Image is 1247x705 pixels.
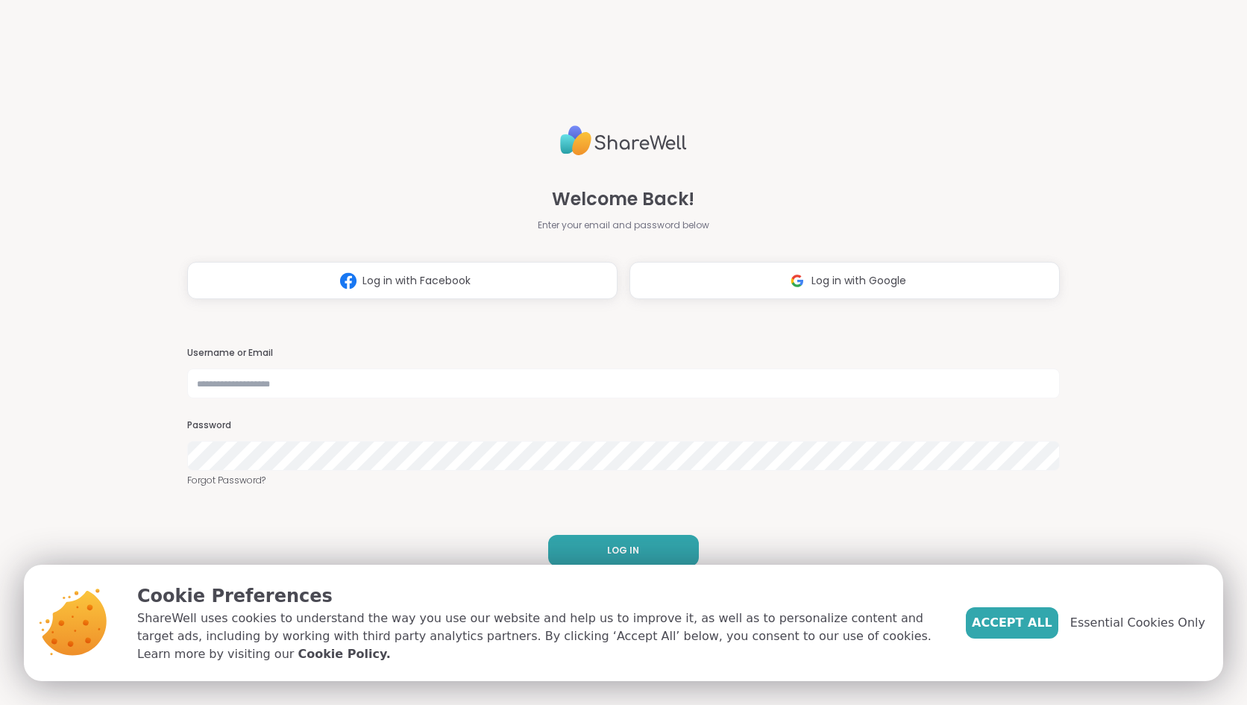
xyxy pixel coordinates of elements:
[334,267,362,295] img: ShareWell Logomark
[783,267,811,295] img: ShareWell Logomark
[362,273,471,289] span: Log in with Facebook
[538,219,709,232] span: Enter your email and password below
[966,607,1058,639] button: Accept All
[811,273,906,289] span: Log in with Google
[187,474,1060,487] a: Forgot Password?
[187,419,1060,432] h3: Password
[560,119,687,162] img: ShareWell Logo
[552,186,694,213] span: Welcome Back!
[298,645,390,663] a: Cookie Policy.
[548,535,699,566] button: LOG IN
[607,544,639,557] span: LOG IN
[137,610,942,663] p: ShareWell uses cookies to understand the way you use our website and help us to improve it, as we...
[187,347,1060,360] h3: Username or Email
[629,262,1060,299] button: Log in with Google
[137,583,942,610] p: Cookie Preferences
[1070,614,1205,632] span: Essential Cookies Only
[187,262,618,299] button: Log in with Facebook
[972,614,1052,632] span: Accept All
